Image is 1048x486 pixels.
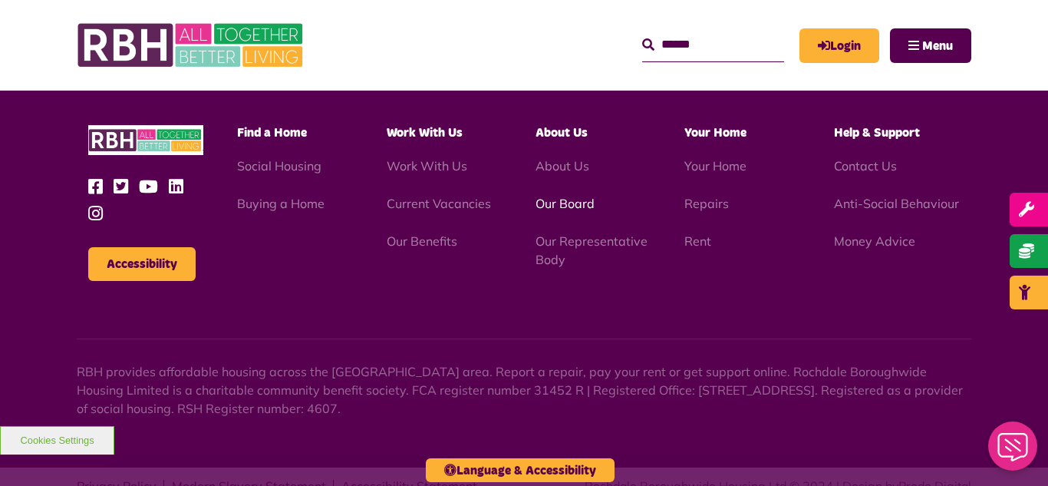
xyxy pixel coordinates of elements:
button: Language & Accessibility [426,458,615,482]
a: MyRBH [799,28,879,63]
span: Work With Us [387,127,463,139]
button: Navigation [890,28,971,63]
a: Current Vacancies [387,196,491,211]
a: Buying a Home [237,196,325,211]
a: Social Housing - open in a new tab [237,158,321,174]
a: Contact Us [834,158,897,174]
span: Your Home [684,127,746,139]
span: Help & Support [834,127,920,139]
a: Our Board [536,196,595,211]
a: Your Home [684,158,746,174]
span: Menu [922,40,953,52]
a: Repairs [684,196,729,211]
img: RBH [77,15,307,75]
a: Anti-Social Behaviour [834,196,959,211]
a: Rent [684,233,711,249]
a: Work With Us [387,158,467,174]
iframe: Netcall Web Assistant for live chat [979,417,1048,486]
a: Our Representative Body [536,233,648,267]
span: Find a Home [237,127,307,139]
a: Our Benefits [387,233,457,249]
input: Search [642,28,784,61]
p: RBH provides affordable housing across the [GEOGRAPHIC_DATA] area. Report a repair, pay your rent... [77,362,971,418]
span: About Us [536,127,588,139]
img: RBH [88,125,203,155]
a: Money Advice [834,233,915,249]
button: Accessibility [88,247,196,281]
a: About Us [536,158,589,174]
